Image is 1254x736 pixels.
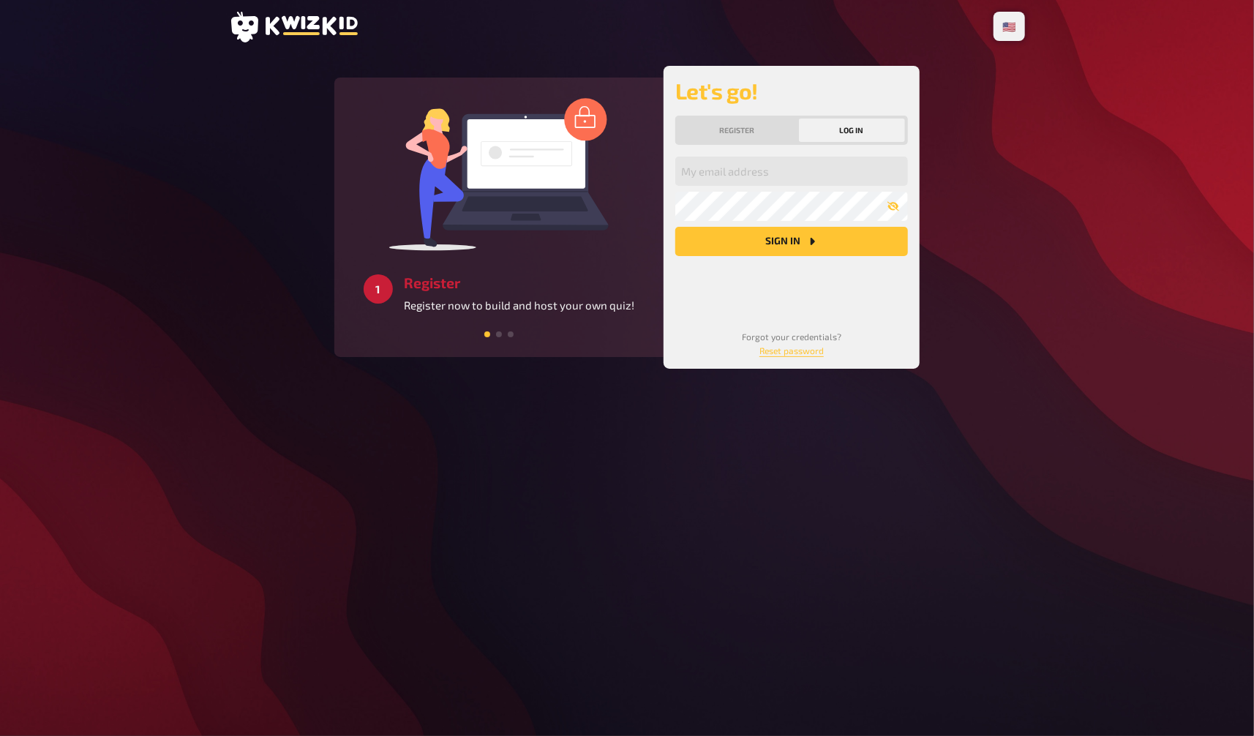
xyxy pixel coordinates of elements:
img: log in [389,97,609,251]
small: Forgot your credentials? [742,331,841,356]
button: Register [678,119,796,142]
li: 🇺🇸 [996,15,1022,38]
h3: Register [405,274,635,291]
h2: Let's go! [675,78,908,104]
a: Reset password [759,345,824,356]
p: Register now to build and host your own quiz! [405,297,635,314]
button: Sign in [675,227,908,256]
input: My email address [675,157,908,186]
div: 1 [364,274,393,304]
button: Log in [799,119,906,142]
